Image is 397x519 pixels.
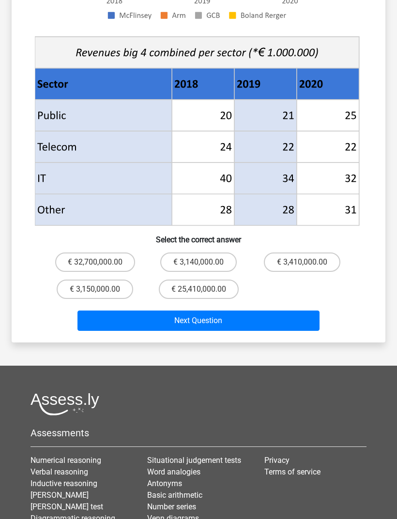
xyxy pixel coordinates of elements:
a: Word analogies [147,467,200,476]
a: [PERSON_NAME] [PERSON_NAME] test [31,490,103,511]
label: € 3,150,000.00 [57,280,133,299]
button: Next Question [77,311,320,331]
a: Situational judgement tests [147,456,241,465]
img: Assessly logo [31,393,99,415]
label: € 25,410,000.00 [159,280,239,299]
a: Verbal reasoning [31,467,88,476]
a: Antonyms [147,479,182,488]
label: € 32,700,000.00 [55,252,135,272]
label: € 3,140,000.00 [160,252,237,272]
a: Numerical reasoning [31,456,101,465]
a: Basic arithmetic [147,490,202,500]
a: Privacy [264,456,290,465]
a: Terms of service [264,467,321,476]
a: Inductive reasoning [31,479,97,488]
h6: Select the correct answer [27,227,370,244]
label: € 3,410,000.00 [264,252,340,272]
h5: Assessments [31,427,366,439]
a: Number series [147,502,196,511]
